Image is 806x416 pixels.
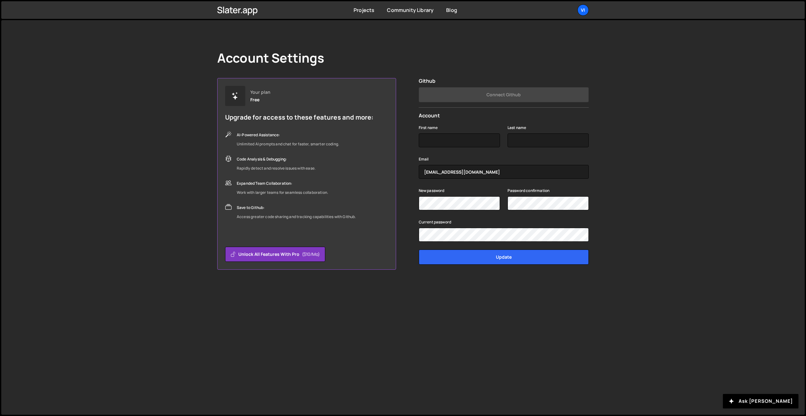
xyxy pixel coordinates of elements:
[225,247,325,262] button: Unlock all features with Pro($10/mo)
[419,156,429,162] label: Email
[419,87,589,102] button: Connect Github
[419,113,589,119] h2: Account
[508,188,549,194] label: Password confirmation
[237,155,315,163] div: Code Analysis & Debugging:
[508,125,526,131] label: Last name
[446,7,457,14] a: Blog
[354,7,374,14] a: Projects
[237,140,339,148] div: Unlimited AI prompts and chat for faster, smarter coding.
[302,251,320,257] span: ($10/mo)
[419,78,589,84] h2: Github
[419,250,589,265] input: Update
[419,188,445,194] label: New password
[419,219,451,225] label: Current password
[237,131,339,139] div: AI-Powered Assistance:
[237,165,315,172] div: Rapidly detect and resolve issues with ease.
[577,4,589,16] a: Vi
[250,97,260,102] div: Free
[237,213,356,221] div: Access greater code sharing and tracking capabilities with Github.
[217,50,325,65] h1: Account Settings
[387,7,434,14] a: Community Library
[237,180,328,187] div: Expanded Team Collaboration:
[723,394,798,408] button: Ask [PERSON_NAME]
[419,125,438,131] label: First name
[237,189,328,196] div: Work with larger teams for seamless collaboration.
[250,90,270,95] div: Your plan
[225,114,373,121] h5: Upgrade for access to these features and more:
[237,204,356,211] div: Save to Github:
